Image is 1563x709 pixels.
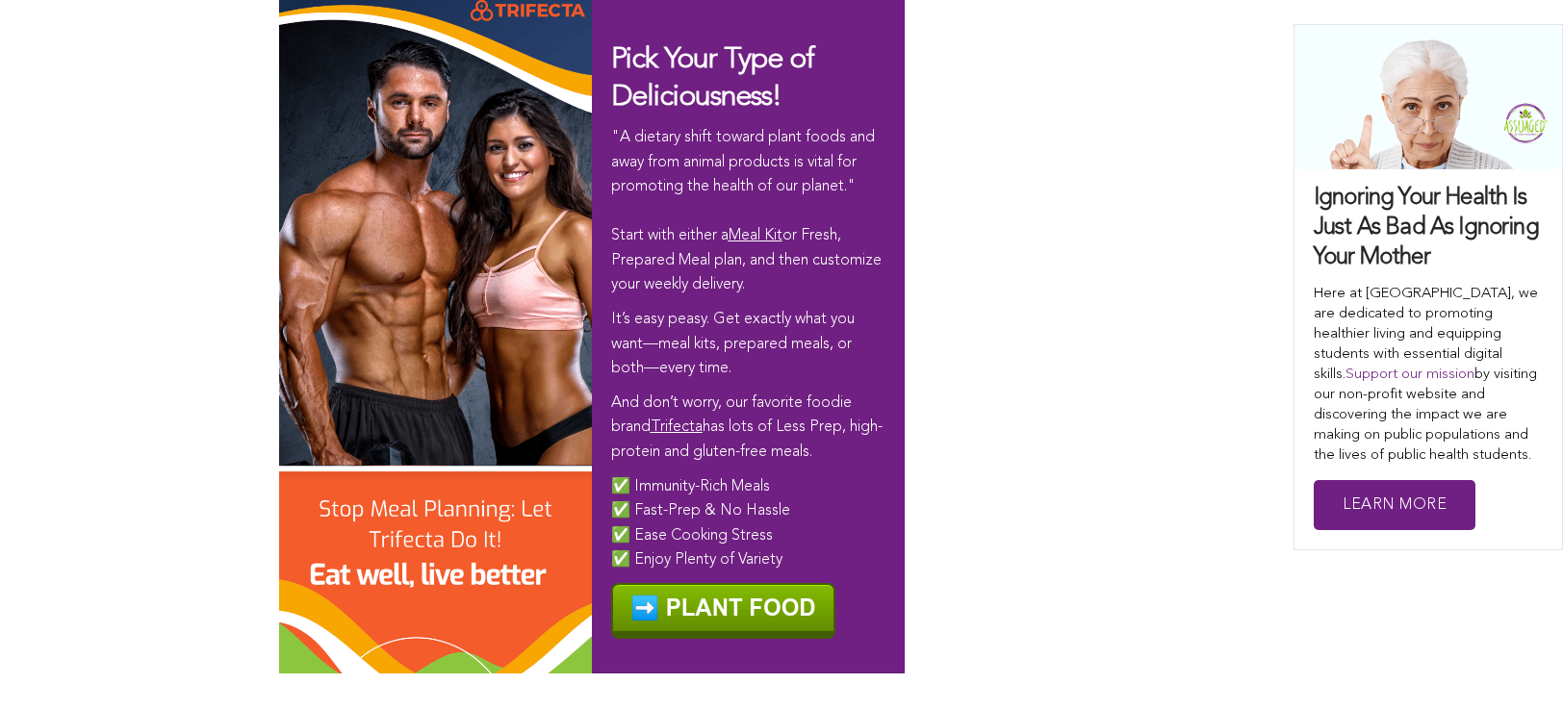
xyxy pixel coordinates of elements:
[611,583,835,639] img: ️ PLANT FOOD
[651,419,703,435] a: Trifecta
[611,130,882,293] span: "A dietary shift toward plant foods and away from animal products is vital for promoting the heal...
[729,228,782,243] a: Meal Kit
[611,479,770,494] span: ✅ Immunity-Rich Meals
[611,528,773,544] span: ✅ Ease Cooking Stress
[611,552,782,568] span: ✅ Enjoy Plenty of Variety
[611,395,883,460] span: And don’t worry, our favorite foodie brand has lots of Less Prep, high-protein and gluten-free me...
[611,503,790,519] span: ✅ Fast-Prep & No Hassle
[1467,617,1563,709] iframe: Chat Widget
[611,312,855,376] span: It’s easy peasy. Get exactly what you want—meal kits, prepared meals, or both—every time.
[1314,480,1475,531] a: Learn More
[611,45,814,112] span: Pick Your Type of Deliciousness!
